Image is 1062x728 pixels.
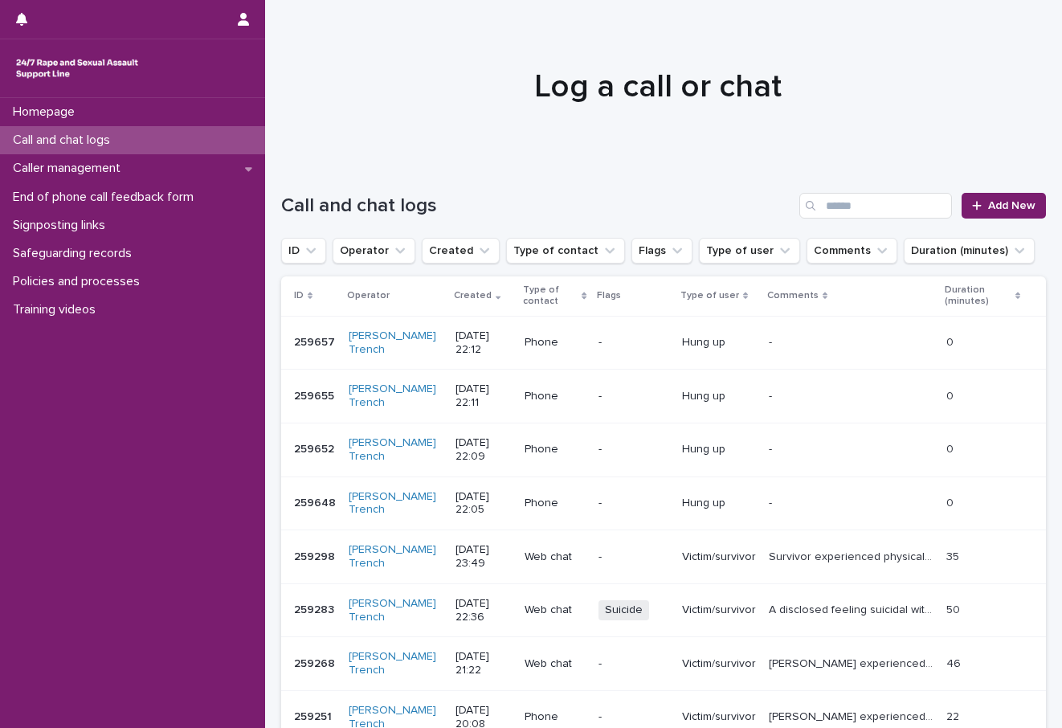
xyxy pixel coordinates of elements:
p: 259657 [294,333,338,350]
p: 259298 [294,547,338,564]
p: 259251 [294,707,335,724]
p: [DATE] 22:09 [455,436,511,464]
p: Hung up [682,497,756,510]
p: Victim/survivor [682,710,756,724]
p: Victim/survivor [682,550,756,564]
p: Caller management [6,161,133,176]
p: 259652 [294,440,337,456]
p: - [769,440,775,456]
p: Robin experienced SV by an older man at a party. Discussed capacity to consent and gave legal def... [769,707,937,724]
p: Web chat [525,603,586,617]
p: Signposting links [6,218,118,233]
button: Type of contact [506,238,625,264]
p: Survivor experienced physical and sexual abuse in their relationship which ended a few years ago.... [769,547,937,564]
p: [DATE] 22:12 [455,329,511,357]
p: 35 [946,547,962,564]
p: Phone [525,497,586,510]
button: Created [422,238,500,264]
p: Web chat [525,550,586,564]
a: [PERSON_NAME] Trench [349,650,443,677]
p: Call and chat logs [6,133,123,148]
a: [PERSON_NAME] Trench [349,382,443,410]
p: Hung up [682,336,756,350]
button: ID [281,238,326,264]
p: Hung up [682,390,756,403]
span: Add New [988,200,1035,211]
p: Flags [597,287,621,305]
p: A disclosed feeling suicidal with plan to take own life. Explored feelings, coping, and support o... [769,600,937,617]
p: Phone [525,390,586,403]
p: - [598,390,669,403]
p: 0 [946,493,957,510]
p: - [598,710,669,724]
p: 0 [946,440,957,456]
p: 0 [946,386,957,403]
span: Suicide [598,600,649,620]
tr: 259298259298 [PERSON_NAME] Trench [DATE] 23:49Web chat-Victim/survivorSurvivor experienced physic... [281,530,1046,584]
tr: 259655259655 [PERSON_NAME] Trench [DATE] 22:11Phone-Hung up-- 00 [281,370,1046,423]
p: - [598,497,669,510]
p: Tracey experienced SV and coerced into relationship when 17 by the father (47years old) of the ch... [769,654,937,671]
p: Duration (minutes) [945,281,1011,311]
p: Training videos [6,302,108,317]
p: 259648 [294,493,339,510]
p: Victim/survivor [682,657,756,671]
a: [PERSON_NAME] Trench [349,490,443,517]
p: Type of user [680,287,739,305]
p: 259268 [294,654,338,671]
p: - [769,493,775,510]
img: rhQMoQhaT3yELyF149Cw [13,52,141,84]
p: - [769,386,775,403]
h1: Call and chat logs [281,194,793,218]
tr: 259283259283 [PERSON_NAME] Trench [DATE] 22:36Web chatSuicideVictim/survivorA disclosed feeling s... [281,583,1046,637]
p: 259283 [294,600,337,617]
tr: 259648259648 [PERSON_NAME] Trench [DATE] 22:05Phone-Hung up-- 00 [281,476,1046,530]
p: 259655 [294,386,337,403]
button: Flags [631,238,692,264]
a: [PERSON_NAME] Trench [349,597,443,624]
p: - [598,550,669,564]
p: Comments [767,287,819,305]
tr: 259268259268 [PERSON_NAME] Trench [DATE] 21:22Web chat-Victim/survivor[PERSON_NAME] experienced S... [281,637,1046,691]
p: End of phone call feedback form [6,190,206,205]
a: [PERSON_NAME] Trench [349,436,443,464]
p: 0 [946,333,957,350]
p: [DATE] 22:05 [455,490,511,517]
button: Type of user [699,238,800,264]
p: 50 [946,600,963,617]
input: Search [799,193,952,219]
p: Web chat [525,657,586,671]
p: [DATE] 22:11 [455,382,511,410]
p: - [769,333,775,350]
p: Hung up [682,443,756,456]
button: Comments [807,238,897,264]
p: - [598,657,669,671]
p: Safeguarding records [6,246,145,261]
p: Policies and processes [6,274,153,289]
p: Type of contact [523,281,578,311]
a: [PERSON_NAME] Trench [349,543,443,571]
p: Victim/survivor [682,603,756,617]
p: Created [454,287,492,305]
p: 22 [946,707,962,724]
p: Phone [525,443,586,456]
button: Operator [333,238,415,264]
p: Homepage [6,104,88,120]
a: [PERSON_NAME] Trench [349,329,443,357]
p: Phone [525,336,586,350]
p: Phone [525,710,586,724]
p: [DATE] 22:36 [455,597,511,624]
a: Add New [962,193,1046,219]
h1: Log a call or chat [281,67,1034,106]
p: ID [294,287,304,305]
tr: 259652259652 [PERSON_NAME] Trench [DATE] 22:09Phone-Hung up-- 00 [281,423,1046,476]
button: Duration (minutes) [904,238,1035,264]
p: - [598,336,669,350]
p: [DATE] 23:49 [455,543,511,571]
p: Operator [347,287,390,305]
tr: 259657259657 [PERSON_NAME] Trench [DATE] 22:12Phone-Hung up-- 00 [281,316,1046,370]
p: [DATE] 21:22 [455,650,511,677]
p: 46 [946,654,964,671]
p: - [598,443,669,456]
